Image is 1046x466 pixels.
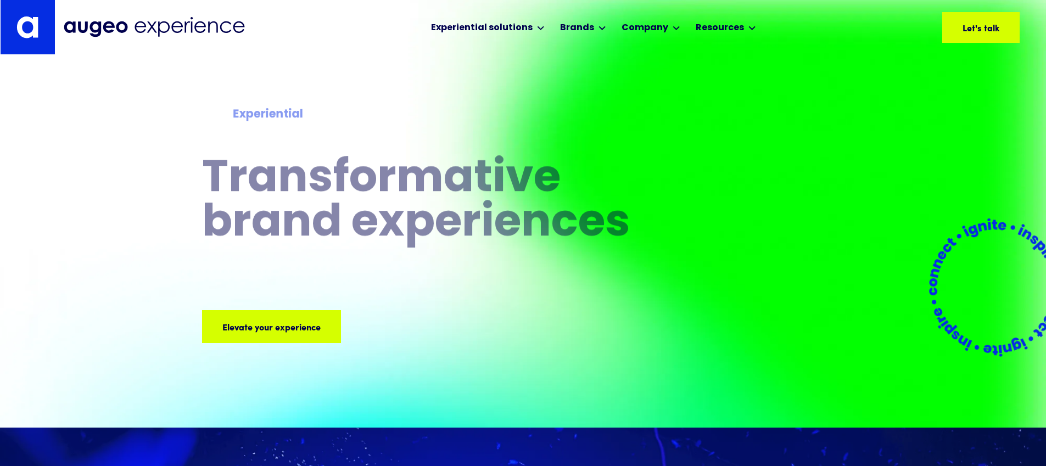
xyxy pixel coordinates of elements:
div: Resources [696,21,744,35]
img: Augeo Experience business unit full logo in midnight blue. [64,17,245,37]
div: Brands [560,21,594,35]
h1: Transformative brand experiences [202,158,676,246]
div: Company [622,21,668,35]
div: Experiential solutions [431,21,533,35]
img: Augeo's "a" monogram decorative logo in white. [16,16,38,38]
a: Let's talk [942,12,1020,43]
a: Elevate your experience [202,310,341,343]
div: Experiential [233,106,645,123]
